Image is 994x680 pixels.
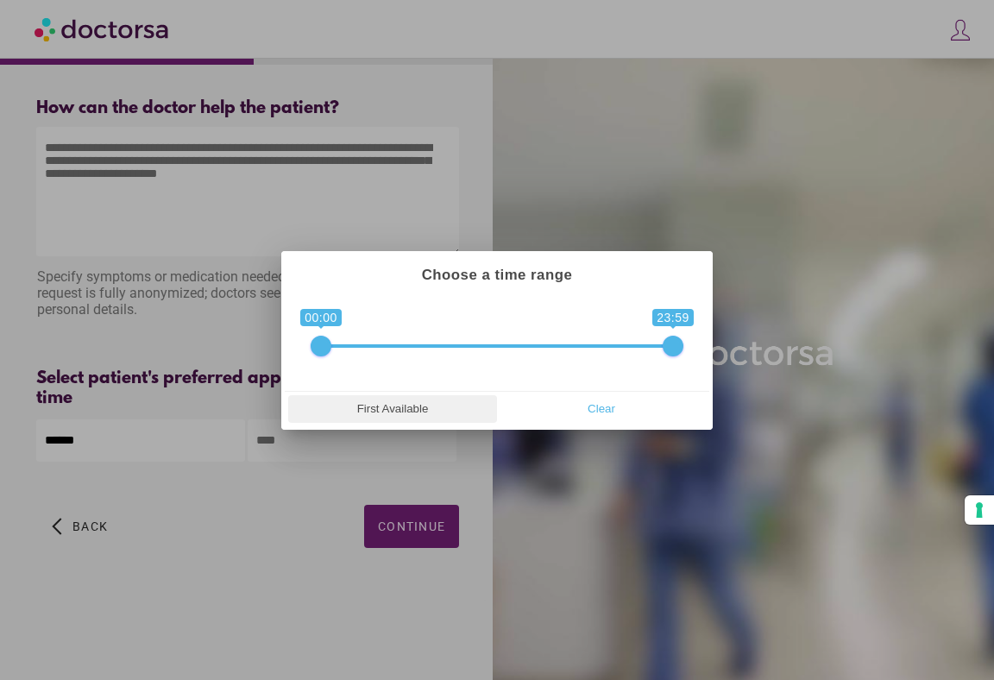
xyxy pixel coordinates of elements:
span: Clear [502,396,701,422]
button: Your consent preferences for tracking technologies [965,495,994,525]
span: First Available [293,396,492,422]
button: First Available [288,395,497,423]
strong: Choose a time range [422,267,573,283]
span: 00:00 [300,309,342,326]
span: 23:59 [652,309,694,326]
button: Clear [497,395,706,423]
